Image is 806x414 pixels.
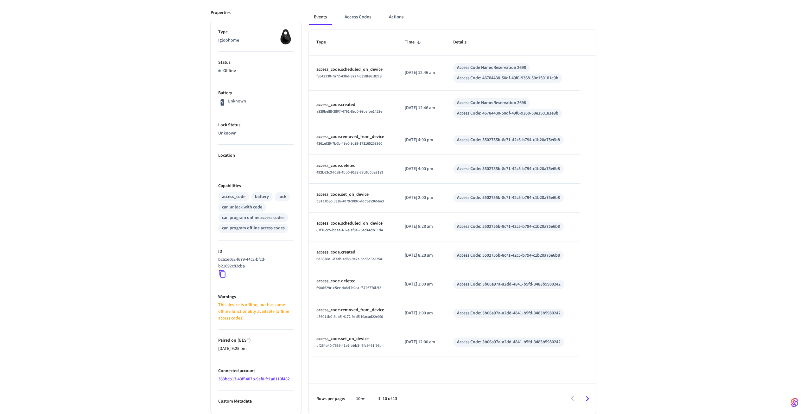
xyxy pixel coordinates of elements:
p: ID [218,248,294,255]
p: Rows per page: [316,396,345,402]
div: ant example [309,10,596,25]
div: can program offline access codes [222,225,285,232]
span: Type [316,37,334,47]
p: Paired on [218,337,294,344]
p: Battery [218,90,294,96]
div: Access Code: 3b06a97a-a2dd-4841-b5fd-3483b5980242 [457,310,561,317]
button: Go to next page [580,391,595,406]
p: access_code.removed_from_device [316,134,390,140]
div: Access Code: 5502755b-8c71-42c5-b794-c1b20a75e6b8 [457,166,560,172]
a: 363bcb13-43ff-487b-9af0-fc1a8110f482 [218,376,290,382]
span: Details [453,37,475,47]
img: SeamLogoGradient.69752ec5.svg [791,398,798,408]
span: bf264b40-7636-41a9-bbb3-f6fc9461f96b [316,343,382,348]
div: Access Code: 5502755b-8c71-42c5-b794-c1b20a75e6b8 [457,137,560,143]
p: Custom Metadata [218,398,294,405]
span: Time [405,37,423,47]
p: Warnings [218,294,294,300]
p: [DATE] 12:00 am [405,339,438,345]
div: access_code [222,194,245,200]
button: Actions [384,10,409,25]
p: access_code.created [316,102,390,108]
p: This device is offline, but has some offline functionality available (offline access codes) [218,302,294,322]
p: [DATE] 12:46 am [405,69,438,76]
div: can program online access codes [222,214,284,221]
span: b91a1b8c-5336-4079-989c-ddc9e5965ba3 [316,199,384,204]
p: [DATE] 8:28 am [405,252,438,259]
span: b56011b0-8db5-4172-9cd5-f0acad22e0f6 [316,314,383,319]
div: Access Code: 3b06a97a-a2dd-4841-b5fd-3483b5980242 [457,339,561,345]
span: 81f16cc5-bdea-402e-af8e-76ed44db11d4 [316,227,383,233]
p: Unknown [218,130,294,137]
table: sticky table [309,30,596,357]
p: — [218,161,294,167]
p: access_code.set_on_device [316,191,390,198]
p: Lock Status [218,122,294,128]
p: access_code.removed_from_device [316,307,390,313]
p: 1–10 of 13 [378,396,397,402]
p: access_code.scheduled_on_device [316,220,390,227]
div: Access Code: 5502755b-8c71-42c5-b794-c1b20a75e6b8 [457,252,560,259]
p: [DATE] 4:00 pm [405,137,438,143]
p: access_code.set_on_device [316,336,390,342]
p: Unknown [228,98,246,105]
p: bca1ec62-f679-44c2-bfcd-b21692c82cba [218,256,291,270]
p: access_code.deleted [316,278,390,285]
p: Capabilities [218,183,294,189]
p: [DATE] 12:46 am [405,105,438,111]
p: [DATE] 4:00 pm [405,166,438,172]
div: Access Code: 5502755b-8c71-42c5-b794-c1b20a75e6b8 [457,223,560,230]
p: Properties [211,10,231,16]
button: Access Codes [340,10,376,25]
p: Offline [223,68,236,74]
div: Access Code Name: Reservation 2698 [457,100,526,106]
div: can unlock with code [222,204,262,211]
div: battery [255,194,269,200]
p: [DATE] 8:28 am [405,223,438,230]
p: [DATE] 9:25 pm [218,345,294,352]
p: [DATE] 1:00 am [405,281,438,288]
div: 10 [353,394,368,404]
p: Status [218,59,294,66]
span: 6d5836e1-d7ab-4d88-9e7e-5cd6c3a825a1 [316,256,384,262]
img: igloohome_igke [278,29,294,45]
div: Access Code: 46784430-50df-49f0-9368-50e150181e9b [457,75,558,82]
div: Access Code: 5502755b-8c71-42c5-b794-c1b20a75e6b8 [457,194,560,201]
p: access_code.deleted [316,162,390,169]
p: Connected account [218,368,294,374]
p: access_code.created [316,249,390,256]
span: f8642130-7a72-43bd-9227-6358fe6182c9 [316,74,382,79]
p: access_code.scheduled_on_device [316,66,390,73]
p: Location [218,152,294,159]
div: lock [278,194,286,200]
span: a839be88-3807-4761-8ec0-98cefbe1423e [316,109,382,114]
div: Access Code Name: Reservation 2698 [457,64,526,71]
div: Access Code: 3b06a97a-a2dd-4841-b5fd-3483b5980242 [457,281,561,288]
p: [DATE] 1:00 am [405,310,438,317]
p: Type [218,29,294,36]
button: Events [309,10,332,25]
span: 4361ef39-7b0b-49a0-9c39-173165258360 [316,141,382,146]
span: 492b63c3-f058-4bb0-9138-77d6c0ba3189 [316,170,383,175]
p: [DATE] 2:00 pm [405,194,438,201]
div: Access Code: 46784430-50df-49f0-9368-50e150181e9b [457,110,558,117]
span: ( EEST ) [236,337,251,344]
p: Igloohome [218,37,294,44]
span: 690d629c-c5ee-4a8d-b9ca-f5726776f2f3 [316,285,381,291]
